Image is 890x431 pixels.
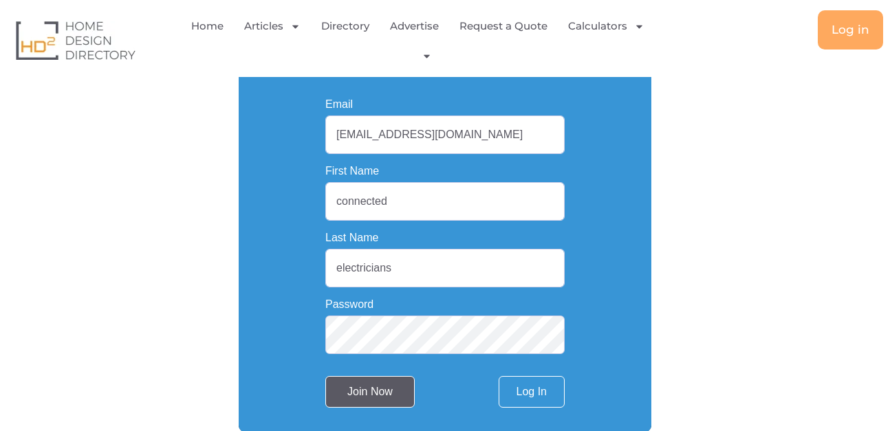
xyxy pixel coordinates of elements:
[191,10,224,42] a: Home
[499,376,565,408] a: Log In
[832,24,869,36] span: Log in
[325,166,379,177] label: First Name
[321,10,369,42] a: Directory
[818,10,883,49] a: Log in
[182,10,664,70] nav: Menu
[325,299,373,310] label: Password
[325,115,565,154] input: Email
[459,10,547,42] a: Request a Quote
[244,10,301,42] a: Articles
[568,10,644,42] a: Calculators
[325,376,415,408] input: Join Now
[325,99,353,110] label: Email
[390,10,439,42] a: Advertise
[325,232,378,243] label: Last Name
